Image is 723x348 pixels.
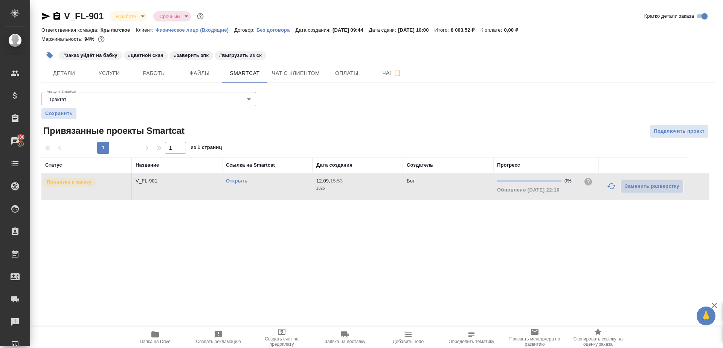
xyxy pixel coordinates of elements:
p: 15:53 [330,178,343,184]
span: Призвать менеджера по развитию [508,336,562,347]
span: Оплаты [329,69,365,78]
span: Кратко детали заказа [644,12,694,20]
div: Название [136,161,159,169]
svg: Подписаться [393,69,402,78]
button: Скопировать ссылку для ЯМессенджера [41,12,50,21]
p: 0,00 ₽ [504,27,524,33]
p: Дата создания: [296,27,333,33]
p: 12.09, [316,178,330,184]
button: Призвать менеджера по развитию [503,327,566,348]
div: Ссылка на Smartcat [226,161,275,169]
div: В работе [153,11,191,21]
a: Физическое лицо (Входящие) [156,26,235,33]
button: Подключить проект [650,125,709,138]
span: Smartcat [227,69,263,78]
span: Файлы [182,69,218,78]
button: Обновить прогресс [602,177,621,195]
span: Обновлено [DATE] 22:10 [497,187,560,193]
p: Привязан к заказу [47,178,92,186]
button: Определить тематику [440,327,503,348]
button: Создать рекламацию [187,327,250,348]
div: В работе [110,11,147,21]
button: Создать счет на предоплату [250,327,313,348]
div: Статус [45,161,62,169]
button: Срочный [157,13,182,20]
span: Добавить Todo [393,339,424,344]
p: Ответственная команда: [41,27,101,33]
p: Маржинальность: [41,36,84,42]
button: Заменить разверстку [621,180,683,193]
button: Сохранить [41,108,76,119]
p: Бот [407,178,415,184]
a: V_FL-901 [64,11,104,21]
span: 100 [12,133,29,141]
span: Заменить разверстку [625,182,679,191]
p: Без договора [256,27,296,33]
button: Трактат [47,96,69,103]
p: [DATE] 10:00 [398,27,435,33]
p: 8 003,52 ₽ [451,27,480,33]
span: из 1 страниц [191,143,222,154]
button: Добавить Todo [377,327,440,348]
div: Дата создания [316,161,352,169]
a: Без договора [256,26,296,33]
span: Создать рекламацию [196,339,241,344]
p: 94% [84,36,96,42]
p: #заверить зпк [174,52,209,59]
button: Заявка на доставку [313,327,377,348]
p: #цветной скан [128,52,163,59]
span: Сохранить [45,110,73,117]
span: Папка на Drive [140,339,171,344]
p: Дата сдачи: [369,27,398,33]
p: #выгрузить из ск [219,52,262,59]
span: Заявка на доставку [325,339,365,344]
p: #заказ уйдёт на бабку [63,52,117,59]
a: Открыть [226,178,247,184]
button: Скопировать ссылку [52,12,61,21]
button: Доп статусы указывают на важность/срочность заказа [195,11,205,21]
span: Подключить проект [654,127,705,136]
span: Создать счет на предоплату [255,336,309,347]
button: Добавить тэг [41,47,58,64]
p: 2025 [316,185,399,192]
button: 384.50 RUB; [96,34,106,44]
span: Чат с клиентом [272,69,320,78]
p: Крылатское [101,27,136,33]
button: Папка на Drive [124,327,187,348]
p: Клиент: [136,27,155,33]
span: Привязанные проекты Smartcat [41,125,185,137]
span: Чат [374,68,410,78]
span: цветной скан [123,52,169,58]
span: Определить тематику [448,339,494,344]
button: В работе [113,13,138,20]
p: Договор: [234,27,256,33]
button: Скопировать ссылку на оценку заказа [566,327,630,348]
span: Детали [46,69,82,78]
p: [DATE] 09:44 [333,27,369,33]
p: Итого: [435,27,451,33]
span: заверить зпк [169,52,214,58]
a: 100 [2,132,28,150]
div: Прогресс [497,161,520,169]
p: V_FL-901 [136,177,218,185]
span: Работы [136,69,172,78]
span: Услуги [91,69,127,78]
p: К оплате: [480,27,504,33]
div: 0% [564,177,578,185]
div: Создатель [407,161,433,169]
div: Трактат [41,92,256,106]
p: Физическое лицо (Входящие) [156,27,235,33]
